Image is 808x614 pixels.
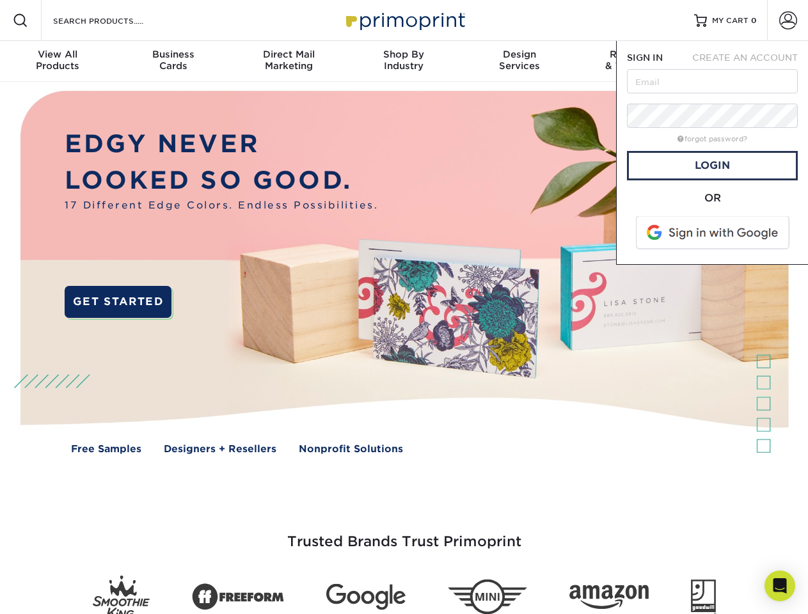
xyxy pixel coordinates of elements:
span: Design [462,49,577,60]
span: 0 [751,16,757,25]
a: Direct MailMarketing [231,41,346,82]
a: Free Samples [71,442,141,457]
span: Direct Mail [231,49,346,60]
span: MY CART [712,15,749,26]
span: Business [115,49,230,60]
div: Cards [115,49,230,72]
a: forgot password? [677,135,747,143]
iframe: Google Customer Reviews [3,575,109,610]
input: Email [627,69,798,93]
span: Shop By [346,49,461,60]
div: Industry [346,49,461,72]
a: Login [627,151,798,180]
h3: Trusted Brands Trust Primoprint [30,503,779,565]
a: DesignServices [462,41,577,82]
span: Resources [577,49,692,60]
div: Marketing [231,49,346,72]
div: & Templates [577,49,692,72]
a: Shop ByIndustry [346,41,461,82]
a: Designers + Resellers [164,442,276,457]
span: 17 Different Edge Colors. Endless Possibilities. [65,198,378,213]
div: Services [462,49,577,72]
a: Nonprofit Solutions [299,442,403,457]
span: CREATE AN ACCOUNT [692,52,798,63]
img: Amazon [569,585,649,610]
img: Primoprint [340,6,468,34]
div: Open Intercom Messenger [764,571,795,601]
img: Goodwill [691,579,716,614]
a: Resources& Templates [577,41,692,82]
div: OR [627,191,798,206]
span: SIGN IN [627,52,663,63]
p: LOOKED SO GOOD. [65,162,378,199]
p: EDGY NEVER [65,126,378,162]
a: GET STARTED [65,286,171,318]
img: Google [326,584,406,610]
a: BusinessCards [115,41,230,82]
input: SEARCH PRODUCTS..... [52,13,177,28]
